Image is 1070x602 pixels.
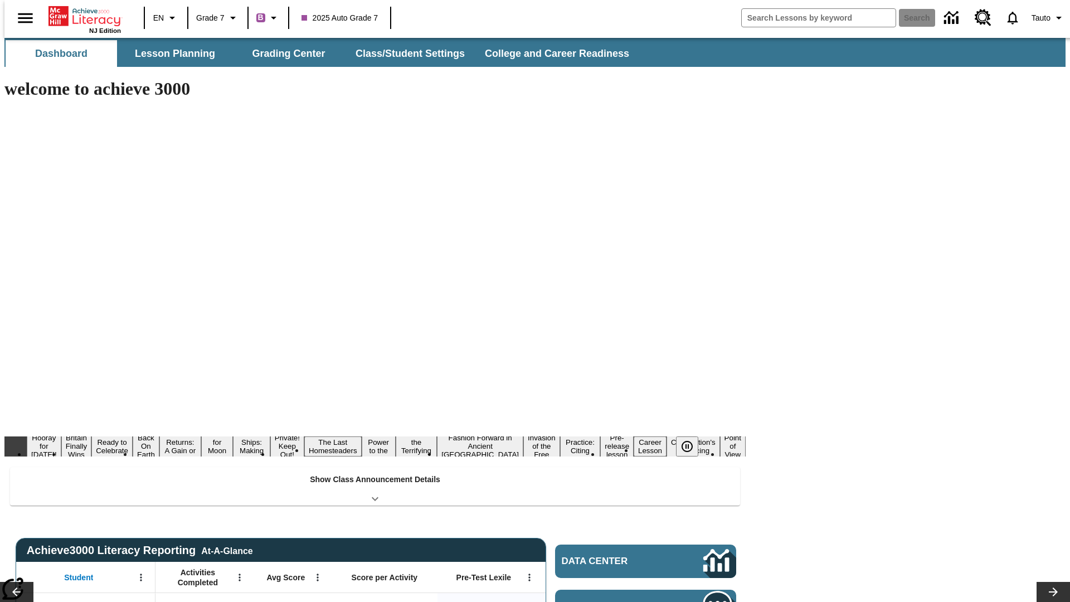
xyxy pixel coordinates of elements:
button: Slide 9 The Last Homesteaders [304,436,362,457]
h1: welcome to achieve 3000 [4,79,746,99]
button: Slide 8 Private! Keep Out! [270,432,304,460]
a: Home [48,5,121,27]
button: Slide 4 Back On Earth [133,432,159,460]
button: Pause [676,436,698,457]
div: Show Class Announcement Details [10,467,740,506]
div: SubNavbar [4,40,639,67]
input: search field [742,9,896,27]
span: Achieve3000 Literacy Reporting [27,544,253,557]
button: Grade: Grade 7, Select a grade [192,8,244,28]
button: Open Menu [231,569,248,586]
button: Slide 6 Time for Moon Rules? [201,428,233,465]
span: 2025 Auto Grade 7 [301,12,378,24]
button: Open Menu [521,569,538,586]
div: SubNavbar [4,38,1066,67]
span: Avg Score [266,572,305,582]
span: NJ Edition [89,27,121,34]
button: Boost Class color is purple. Change class color [252,8,285,28]
button: Slide 5 Free Returns: A Gain or a Drain? [159,428,201,465]
button: Dashboard [6,40,117,67]
p: Show Class Announcement Details [310,474,440,486]
span: Score per Activity [352,572,418,582]
button: Slide 2 Britain Finally Wins [61,432,92,460]
span: B [258,11,264,25]
button: Language: EN, Select a language [148,8,184,28]
button: Open Menu [133,569,149,586]
span: Tauto [1032,12,1050,24]
button: Slide 15 Pre-release lesson [600,432,634,460]
div: Home [48,4,121,34]
button: Slide 12 Fashion Forward in Ancient Rome [437,432,523,460]
button: Open side menu [9,2,42,35]
span: Data Center [562,556,666,567]
span: Grade 7 [196,12,225,24]
button: Slide 7 Cruise Ships: Making Waves [233,428,270,465]
button: Slide 17 The Constitution's Balancing Act [667,428,720,465]
button: Slide 13 The Invasion of the Free CD [523,424,560,469]
button: Class/Student Settings [347,40,474,67]
button: Open Menu [309,569,326,586]
button: Slide 10 Solar Power to the People [362,428,396,465]
div: Pause [676,436,709,457]
a: Notifications [998,3,1027,32]
button: Slide 11 Attack of the Terrifying Tomatoes [396,428,437,465]
button: College and Career Readiness [476,40,638,67]
span: Activities Completed [161,567,235,588]
button: Slide 16 Career Lesson [634,436,667,457]
span: Student [64,572,93,582]
button: Grading Center [233,40,344,67]
a: Resource Center, Will open in new tab [968,3,998,33]
a: Data Center [555,545,736,578]
span: Pre-Test Lexile [456,572,512,582]
div: At-A-Glance [201,544,252,556]
button: Lesson carousel, Next [1037,582,1070,602]
button: Slide 1 Hooray for Constitution Day! [27,432,61,460]
button: Profile/Settings [1027,8,1070,28]
a: Data Center [937,3,968,33]
button: Slide 3 Get Ready to Celebrate Juneteenth! [91,428,133,465]
button: Slide 18 Point of View [720,432,746,460]
button: Lesson Planning [119,40,231,67]
button: Slide 14 Mixed Practice: Citing Evidence [560,428,601,465]
span: EN [153,12,164,24]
